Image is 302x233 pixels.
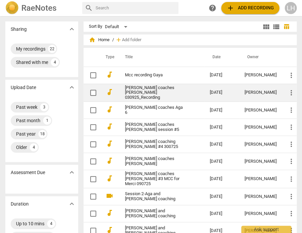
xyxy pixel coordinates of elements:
span: home [89,36,96,43]
span: more_vert [287,157,295,165]
div: [PERSON_NAME] [245,142,277,147]
span: audiotrack [106,174,114,182]
button: Show more [67,167,77,177]
p: Upload Date [11,84,36,91]
span: expand_more [68,200,76,208]
div: Past week [16,104,37,110]
span: / [112,37,114,43]
p: Sharing [11,26,27,33]
button: Show more [67,24,77,34]
span: Home [89,36,110,43]
td: [DATE] [204,102,239,119]
div: [PERSON_NAME] [245,194,277,199]
span: audiotrack [106,140,114,148]
div: 22 [48,45,56,53]
button: LH [285,2,297,14]
span: help [208,4,216,12]
button: Tile view [261,22,271,32]
td: [DATE] [204,205,239,222]
a: [PERSON_NAME] coaches [PERSON_NAME] 030925_Recording [125,85,186,100]
a: Mcc recording Gaya [125,73,186,78]
span: add [226,4,235,12]
div: My recordings [16,46,45,52]
span: table_chart [283,23,290,30]
div: 3 [40,103,48,111]
td: [DATE] [204,153,239,170]
td: [DATE] [204,188,239,205]
span: view_list [272,23,280,31]
div: 18 [38,130,46,138]
div: Default [105,21,130,32]
h2: RaeNotes [21,3,56,13]
div: Shared with me [16,59,48,66]
span: search [85,4,93,12]
div: Up to 10 mins [16,220,44,227]
span: more_vert [287,210,295,218]
div: Past month [16,117,40,124]
a: [PERSON_NAME] coaches [PERSON_NAME] [125,156,186,166]
span: videocam [106,192,114,200]
a: [PERSON_NAME] coaching [PERSON_NAME] #4 300725 [125,139,186,149]
span: audiotrack [106,157,114,165]
div: Sort By [89,24,102,29]
span: audiotrack [106,105,114,113]
span: expand_more [68,83,76,91]
span: audiotrack [106,88,114,96]
td: [DATE] [204,136,239,153]
span: more_vert [287,89,295,97]
span: expand_more [68,25,76,33]
button: List view [271,22,281,32]
p: Assessment Due [11,169,45,176]
div: 4 [47,220,55,228]
div: 1 [43,116,51,125]
a: Help [206,2,218,14]
div: Ask support [241,226,291,233]
button: Show more [67,199,77,209]
span: Add recording [226,4,274,12]
p: Duration [11,201,29,208]
input: Search [96,3,176,13]
img: Logo [5,1,19,15]
span: Add folder [122,37,141,43]
div: Past year [16,131,36,137]
span: expand_more [68,168,76,176]
span: audiotrack [106,209,114,217]
a: [PERSON_NAME] and [PERSON_NAME] coaching [125,209,186,219]
button: Show more [67,82,77,92]
span: add [115,36,122,43]
a: [PERSON_NAME] coaches [PERSON_NAME] session #5 [125,122,186,132]
span: more_vert [287,140,295,148]
div: [PERSON_NAME] [245,73,277,78]
div: Older [16,144,27,151]
th: Date [204,48,239,67]
th: Title [117,48,204,67]
td: [DATE] [204,119,239,136]
span: view_module [262,23,270,31]
div: [PERSON_NAME] [245,211,277,216]
a: [PERSON_NAME] coaches [PERSON_NAME] #3 MCC for Merci 090725 [125,171,186,186]
div: [PERSON_NAME] [245,90,277,95]
div: 4 [30,143,38,151]
div: [PERSON_NAME] [245,159,277,164]
button: Upload [221,2,279,14]
a: [PERSON_NAME] coaches Aga 6 [125,105,186,115]
button: Table view [281,22,291,32]
div: 4 [51,58,59,66]
td: [DATE] [204,67,239,84]
td: [DATE] [204,170,239,188]
span: more_vert [287,192,295,201]
span: more_vert [287,106,295,114]
div: [PERSON_NAME] [245,176,277,181]
a: Session 2-Aga and [PERSON_NAME] coaching [125,191,186,202]
span: more_vert [287,175,295,183]
span: more_vert [287,123,295,131]
div: [PERSON_NAME] [245,125,277,130]
th: Type [100,48,117,67]
div: [PERSON_NAME] [245,108,277,113]
span: audiotrack [106,123,114,131]
span: audiotrack [106,71,114,79]
span: more_vert [287,71,295,79]
a: LogoRaeNotes [5,1,77,15]
td: [DATE] [204,84,239,102]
